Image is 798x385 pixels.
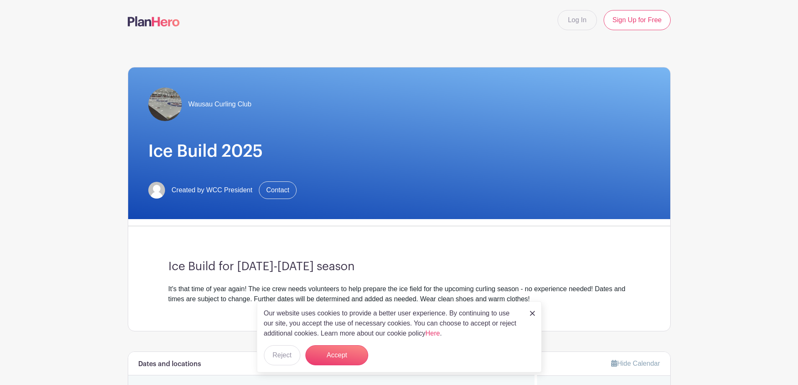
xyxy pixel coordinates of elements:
h6: Dates and locations [138,360,201,368]
p: Our website uses cookies to provide a better user experience. By continuing to use our site, you ... [264,308,521,338]
button: Accept [305,345,368,365]
a: Here [426,330,440,337]
h1: Ice Build 2025 [148,141,650,161]
div: It's that time of year again! The ice crew needs volunteers to help prepare the ice field for the... [168,284,630,304]
span: Created by WCC President [172,185,253,195]
img: logo-507f7623f17ff9eddc593b1ce0a138ce2505c220e1c5a4e2b4648c50719b7d32.svg [128,16,180,26]
img: close_button-5f87c8562297e5c2d7936805f587ecaba9071eb48480494691a3f1689db116b3.svg [530,311,535,316]
a: Contact [259,181,296,199]
button: Reject [264,345,300,365]
img: WCC%20ice%20field.jpg [148,88,182,121]
a: Log In [558,10,597,30]
h3: Ice Build for [DATE]-[DATE] season [168,260,630,274]
img: default-ce2991bfa6775e67f084385cd625a349d9dcbb7a52a09fb2fda1e96e2d18dcdb.png [148,182,165,199]
span: Wausau Curling Club [189,99,252,109]
a: Sign Up for Free [604,10,670,30]
a: Hide Calendar [611,360,660,367]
